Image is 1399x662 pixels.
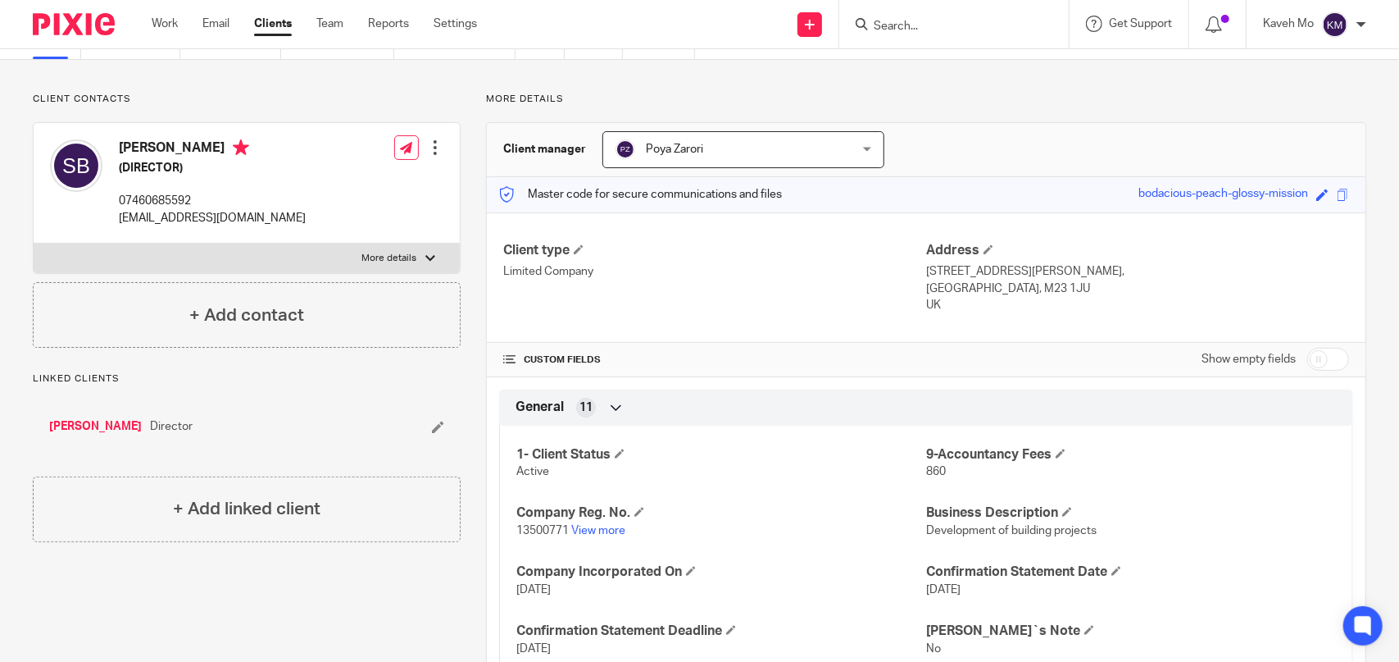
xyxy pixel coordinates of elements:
h4: + Add contact [189,303,304,328]
p: [GEOGRAPHIC_DATA], M23 1JU [926,281,1349,297]
p: UK [926,297,1349,313]
div: bodacious-peach-glossy-mission [1138,185,1308,204]
i: Primary [233,139,249,156]
span: [DATE] [516,643,551,655]
span: 860 [926,466,946,477]
input: Search [872,20,1020,34]
h4: [PERSON_NAME] [119,139,306,160]
p: Linked clients [33,372,461,386]
h4: + Add linked client [173,496,320,522]
p: Master code for secure communications and files [499,186,782,203]
span: Get Support [1109,18,1172,30]
p: [STREET_ADDRESS][PERSON_NAME], [926,263,1349,280]
span: Director [150,418,193,435]
p: Kaveh Mo [1263,16,1314,32]
h4: Company Incorporated On [516,564,926,581]
a: Work [152,16,178,32]
img: Pixie [33,13,115,35]
span: No [926,643,941,655]
span: Poya Zarori [646,144,703,155]
img: svg%3E [615,139,635,159]
h3: Client manager [503,141,586,158]
img: svg%3E [50,139,102,192]
span: General [516,399,564,416]
span: [DATE] [926,584,961,596]
span: 11 [579,399,593,416]
label: Show empty fields [1201,351,1296,368]
p: Limited Company [503,263,926,280]
h4: CUSTOM FIELDS [503,354,926,367]
a: Settings [434,16,477,32]
h5: (DIRECTOR) [119,160,306,176]
h4: Business Description [926,504,1336,522]
p: [EMAIL_ADDRESS][DOMAIN_NAME] [119,210,306,226]
p: More details [362,252,417,265]
h4: [PERSON_NAME]`s Note [926,623,1336,640]
span: Active [516,466,549,477]
h4: Company Reg. No. [516,504,926,522]
img: svg%3E [1322,11,1348,38]
h4: 1- Client Status [516,446,926,463]
a: [PERSON_NAME] [49,418,142,435]
a: Email [202,16,229,32]
h4: Client type [503,242,926,259]
h4: Confirmation Statement Date [926,564,1336,581]
p: 07460685592 [119,193,306,209]
a: View more [571,525,625,536]
h4: Address [926,242,1349,259]
a: Reports [368,16,409,32]
a: Team [316,16,343,32]
span: 13500771 [516,525,569,536]
span: Development of building projects [926,525,1097,536]
h4: 9-Accountancy Fees [926,446,1336,463]
p: Client contacts [33,93,461,106]
a: Clients [254,16,292,32]
p: More details [486,93,1366,106]
span: [DATE] [516,584,551,596]
h4: Confirmation Statement Deadline [516,623,926,640]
